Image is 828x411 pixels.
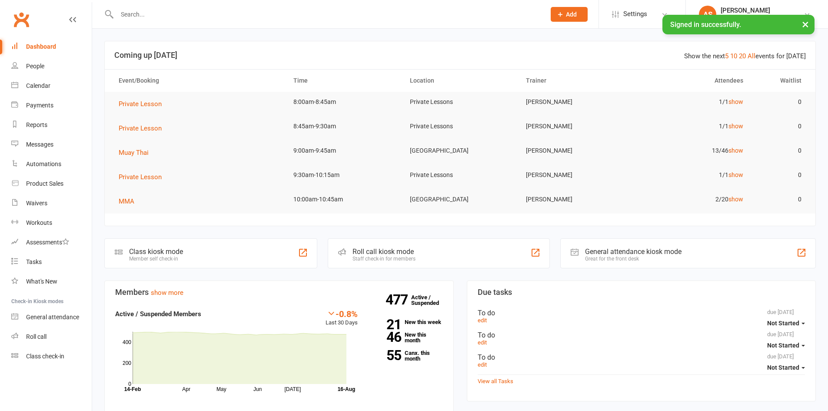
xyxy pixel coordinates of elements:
a: People [11,57,92,76]
td: 0 [751,189,809,210]
div: General attendance [26,314,79,321]
div: To do [478,309,805,317]
a: Roll call [11,327,92,347]
strong: Active / Suspended Members [115,310,201,318]
div: Last 30 Days [326,309,358,327]
div: Workouts [26,219,52,226]
th: Trainer [518,70,635,92]
div: -0.8% [326,309,358,318]
div: What's New [26,278,57,285]
button: Private Lesson [119,99,168,109]
td: 1/1 [635,116,751,137]
a: 5 [725,52,728,60]
td: 13/46 [635,140,751,161]
div: Product Sales [26,180,63,187]
div: Assessments [26,239,69,246]
div: Tasks [26,258,42,265]
a: Calendar [11,76,92,96]
a: Tasks [11,252,92,272]
a: Waivers [11,194,92,213]
a: edit [478,317,487,324]
td: [PERSON_NAME] [518,165,635,185]
a: 55Canx. this month [371,350,443,361]
span: Private Lesson [119,173,162,181]
strong: 21 [371,318,401,331]
a: Class kiosk mode [11,347,92,366]
span: Signed in successfully. [670,20,741,29]
div: [PERSON_NAME] [721,7,804,14]
td: 1/1 [635,92,751,112]
button: Not Started [767,337,805,353]
div: People [26,63,44,70]
div: Roll call [26,333,47,340]
a: 46New this month [371,332,443,343]
strong: 46 [371,331,401,344]
a: Automations [11,154,92,174]
th: Location [402,70,519,92]
button: MMA [119,196,140,207]
td: 0 [751,140,809,161]
div: Reports [26,121,47,128]
a: show [728,123,743,130]
a: Workouts [11,213,92,233]
a: Clubworx [10,9,32,30]
td: Private Lessons [402,165,519,185]
span: Settings [623,4,647,24]
div: Waivers [26,200,47,207]
span: Add [566,11,577,18]
th: Event/Booking [111,70,286,92]
a: 21New this week [371,319,443,325]
div: Class kiosk mode [129,247,183,256]
td: 9:30am-10:15am [286,165,402,185]
div: Show the next events for [DATE] [684,51,806,61]
a: show [728,147,743,154]
th: Attendees [635,70,751,92]
div: Payments [26,102,53,109]
div: Messages [26,141,53,148]
td: [PERSON_NAME] [518,189,635,210]
h3: Due tasks [478,288,805,297]
div: Automations [26,160,61,167]
td: 8:00am-8:45am [286,92,402,112]
button: × [798,15,813,33]
div: Staff check-in for members [352,256,416,262]
span: Not Started [767,364,799,371]
td: 9:00am-9:45am [286,140,402,161]
td: 0 [751,116,809,137]
span: Muay Thai [119,149,149,157]
td: 10:00am-10:45am [286,189,402,210]
div: Roll call kiosk mode [352,247,416,256]
a: edit [478,361,487,368]
div: To do [478,353,805,361]
td: [PERSON_NAME] [518,92,635,112]
td: [GEOGRAPHIC_DATA] [402,140,519,161]
a: show more [151,289,183,297]
a: 477Active / Suspended [411,288,449,312]
a: Assessments [11,233,92,252]
a: General attendance kiosk mode [11,307,92,327]
h3: Coming up [DATE] [114,51,806,60]
button: Add [551,7,588,22]
a: What's New [11,272,92,291]
td: 0 [751,165,809,185]
div: Member self check-in [129,256,183,262]
div: To do [478,331,805,339]
a: 20 [739,52,746,60]
strong: 477 [386,293,411,306]
td: Private Lessons [402,92,519,112]
td: 1/1 [635,165,751,185]
div: General attendance kiosk mode [585,247,682,256]
a: Dashboard [11,37,92,57]
span: Private Lesson [119,124,162,132]
a: All [748,52,755,60]
a: 10 [730,52,737,60]
a: show [728,196,743,203]
button: Not Started [767,315,805,331]
td: 8:45am-9:30am [286,116,402,137]
td: [PERSON_NAME] [518,140,635,161]
td: [PERSON_NAME] [518,116,635,137]
a: show [728,98,743,105]
span: Not Started [767,320,799,327]
div: Bulldog Gym Castle Hill Pty Ltd [721,14,804,22]
th: Time [286,70,402,92]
